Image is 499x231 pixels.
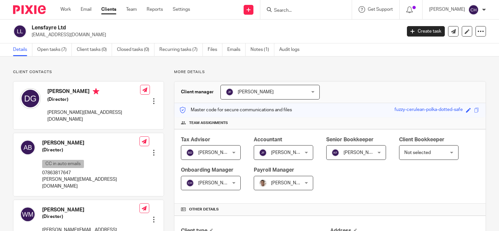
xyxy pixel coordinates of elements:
a: Email [81,6,91,13]
span: Get Support [368,7,393,12]
span: Other details [189,207,219,212]
img: svg%3E [20,140,36,155]
span: [PERSON_NAME] [238,90,274,94]
a: Audit logs [279,43,304,56]
span: Not selected [404,150,431,155]
a: Work [60,6,71,13]
span: [PERSON_NAME] [198,150,234,155]
a: Notes (1) [250,43,274,56]
p: Master code for secure communications and files [179,107,292,113]
a: Settings [173,6,190,13]
img: svg%3E [468,5,479,15]
a: Team [126,6,137,13]
p: CC in auto emails [42,160,84,168]
p: [PERSON_NAME][EMAIL_ADDRESS][DOMAIN_NAME] [42,176,139,190]
p: [PERSON_NAME][EMAIL_ADDRESS][DOMAIN_NAME] [47,109,140,123]
h3: Client manager [181,89,214,95]
p: [PERSON_NAME] [429,6,465,13]
a: Open tasks (7) [37,43,72,56]
a: Create task [407,26,445,37]
img: svg%3E [186,149,194,157]
h4: [PERSON_NAME] [47,88,140,96]
span: Senior Bookkeeper [326,137,374,142]
span: Accountant [254,137,282,142]
h2: Lensfayre Ltd [32,24,324,31]
img: svg%3E [331,149,339,157]
span: Team assignments [189,120,228,126]
a: Clients [101,6,116,13]
img: svg%3E [259,149,267,157]
i: Primary [93,88,99,95]
span: [PERSON_NAME] [271,181,307,185]
a: Files [208,43,222,56]
span: Tax Advisor [181,137,210,142]
img: svg%3E [226,88,233,96]
input: Search [273,8,332,14]
p: More details [174,69,486,75]
h4: [PERSON_NAME] [42,140,139,146]
span: Onboarding Manager [181,167,233,173]
p: Client contacts [13,69,164,75]
img: PXL_20240409_141816916.jpg [259,179,267,187]
img: svg%3E [20,207,36,222]
img: svg%3E [186,179,194,187]
img: svg%3E [13,24,27,38]
span: [PERSON_NAME] [198,181,234,185]
h5: (Director) [47,96,140,103]
img: svg%3E [20,88,41,109]
img: Pixie [13,5,46,14]
span: Payroll Manager [254,167,294,173]
a: Closed tasks (0) [117,43,154,56]
a: Reports [147,6,163,13]
a: Details [13,43,32,56]
span: [PERSON_NAME] [344,150,379,155]
p: 07863817647 [42,170,139,176]
a: Emails [227,43,246,56]
span: Client Bookkeeper [399,137,444,142]
h5: (Director) [42,213,139,220]
h4: [PERSON_NAME] [42,207,139,213]
a: Client tasks (0) [77,43,112,56]
span: [PERSON_NAME] [271,150,307,155]
h5: (Director) [42,147,139,153]
div: fuzzy-cerulean-polka-dotted-safe [394,106,463,114]
p: [EMAIL_ADDRESS][DOMAIN_NAME] [32,32,397,38]
a: Recurring tasks (7) [159,43,203,56]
